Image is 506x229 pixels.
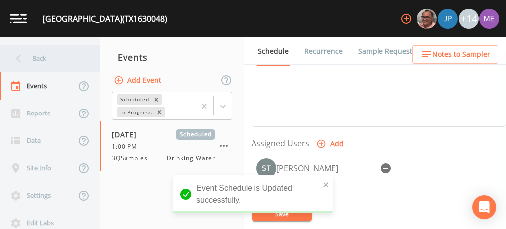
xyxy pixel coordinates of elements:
[412,45,498,64] button: Notes to Sampler
[112,71,165,90] button: Add Event
[314,135,348,153] button: Add
[417,9,437,29] img: e2d790fa78825a4bb76dcb6ab311d44c
[256,65,280,93] a: Forms
[430,37,472,65] a: COC Details
[303,37,344,65] a: Recurrence
[151,94,162,105] div: Remove Scheduled
[173,175,333,213] div: Event Schedule is Updated successfully.
[472,195,496,219] div: Open Intercom Messenger
[416,9,437,29] div: Mike Franklin
[112,129,144,140] span: [DATE]
[323,178,330,190] button: close
[432,48,490,61] span: Notes to Sampler
[276,162,376,174] div: [PERSON_NAME]
[479,9,499,29] img: d4d65db7c401dd99d63b7ad86343d265
[357,37,417,65] a: Sample Requests
[252,137,309,149] label: Assigned Users
[112,142,143,151] span: 1:00 PM
[43,13,167,25] div: [GEOGRAPHIC_DATA] (TX1630048)
[459,9,479,29] div: +14
[437,9,458,29] div: Joshua gere Paul
[154,107,165,117] div: Remove In Progress
[256,158,276,178] img: c0670e89e469b6405363224a5fca805c
[176,129,215,140] span: Scheduled
[100,45,244,70] div: Events
[117,107,154,117] div: In Progress
[112,154,154,163] span: 3QSamples
[117,94,151,105] div: Scheduled
[167,154,215,163] span: Drinking Water
[438,9,458,29] img: 41241ef155101aa6d92a04480b0d0000
[256,37,290,66] a: Schedule
[100,121,244,171] a: [DATE]Scheduled1:00 PM3QSamplesDrinking Water
[10,14,27,23] img: logo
